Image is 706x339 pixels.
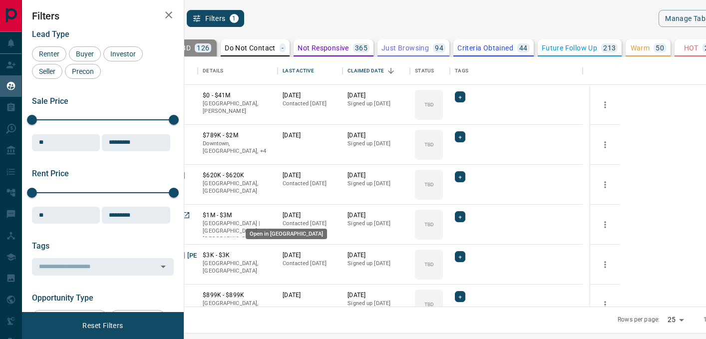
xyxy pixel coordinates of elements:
p: $789K - $2M [203,131,273,140]
p: $1M - $3M [203,211,273,220]
span: Renter [35,50,63,58]
span: Precon [68,67,97,75]
p: $3K - $3K [203,251,273,260]
button: more [598,97,613,112]
p: Contacted [DATE] [283,180,338,188]
p: HOT [684,44,699,51]
p: [DATE] [348,251,405,260]
p: [DATE] [283,291,338,300]
a: Open in New Tab [180,209,193,222]
p: 50 [656,44,664,51]
p: Rows per page: [618,316,660,324]
p: TBD [424,181,434,188]
p: TBD [424,261,434,268]
p: Signed up [DATE] [348,140,405,148]
p: Criteria Obtained [457,44,513,51]
div: Buyer [69,46,101,61]
span: + [458,292,462,302]
div: + [455,251,465,262]
p: - [282,44,284,51]
div: Status [410,57,450,85]
div: Renter [32,46,66,61]
div: Tags [450,57,583,85]
span: Opportunity Type [32,293,93,303]
div: Claimed Date [348,57,384,85]
button: more [598,137,613,152]
button: more [598,297,613,312]
span: + [458,92,462,102]
span: Investor [107,50,139,58]
div: Name [128,57,198,85]
p: [GEOGRAPHIC_DATA], [GEOGRAPHIC_DATA] [203,260,273,275]
p: Contacted [DATE] [283,260,338,268]
p: North York, York Crosstown, Midtown | Central, Toronto [203,140,273,155]
p: Just Browsing [381,44,429,51]
div: 25 [664,313,688,327]
p: Future Follow Up [542,44,597,51]
p: [DATE] [348,131,405,140]
p: Signed up [DATE] [348,100,405,108]
p: $0 - $41M [203,91,273,100]
span: + [458,172,462,182]
p: [DATE] [283,211,338,220]
p: 44 [519,44,528,51]
p: [GEOGRAPHIC_DATA], [PERSON_NAME] [203,100,273,115]
button: Reset Filters [76,317,129,334]
p: [DATE] [348,291,405,300]
p: [DATE] [283,171,338,180]
p: TBD [424,301,434,308]
span: Buyer [72,50,97,58]
div: Claimed Date [343,57,410,85]
p: Signed up [DATE] [348,220,405,228]
span: + [458,252,462,262]
span: Lead Type [32,29,69,39]
div: Details [198,57,278,85]
p: [DATE] [283,251,338,260]
p: [GEOGRAPHIC_DATA] | [GEOGRAPHIC_DATA], [GEOGRAPHIC_DATA] [203,220,273,243]
div: Last Active [278,57,343,85]
div: Last Active [283,57,314,85]
div: Status [415,57,434,85]
button: [PERSON_NAME] [PERSON_NAME] [133,251,239,261]
div: + [455,291,465,302]
button: Open [156,260,170,274]
p: TBD [424,221,434,228]
div: + [455,131,465,142]
div: Investor [103,46,143,61]
button: Sort [384,64,398,78]
p: [DATE] [283,91,338,100]
div: Details [203,57,223,85]
button: more [598,177,613,192]
div: Seller [32,64,62,79]
span: 1 [231,15,238,22]
p: Signed up [DATE] [348,260,405,268]
p: 126 [197,44,209,51]
span: + [458,212,462,222]
div: + [455,211,465,222]
p: 365 [355,44,367,51]
p: [DATE] [348,211,405,220]
p: TBD [424,141,434,148]
p: [GEOGRAPHIC_DATA], [GEOGRAPHIC_DATA] [203,300,273,315]
p: $899K - $899K [203,291,273,300]
p: Do Not Contact [225,44,276,51]
button: more [598,217,613,232]
h2: Filters [32,10,174,22]
p: [DATE] [348,91,405,100]
span: Seller [35,67,59,75]
p: $620K - $620K [203,171,273,180]
button: Filters1 [187,10,244,27]
div: Precon [65,64,101,79]
span: Tags [32,241,49,251]
span: + [458,132,462,142]
button: more [598,257,613,272]
p: Not Responsive [298,44,349,51]
div: Open in [GEOGRAPHIC_DATA] [246,229,327,239]
p: Signed up [DATE] [348,180,405,188]
div: + [455,171,465,182]
p: TBD [424,101,434,108]
p: [DATE] [283,131,338,140]
p: [DATE] [348,171,405,180]
span: Rent Price [32,169,69,178]
p: Contacted [DATE] [283,220,338,228]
